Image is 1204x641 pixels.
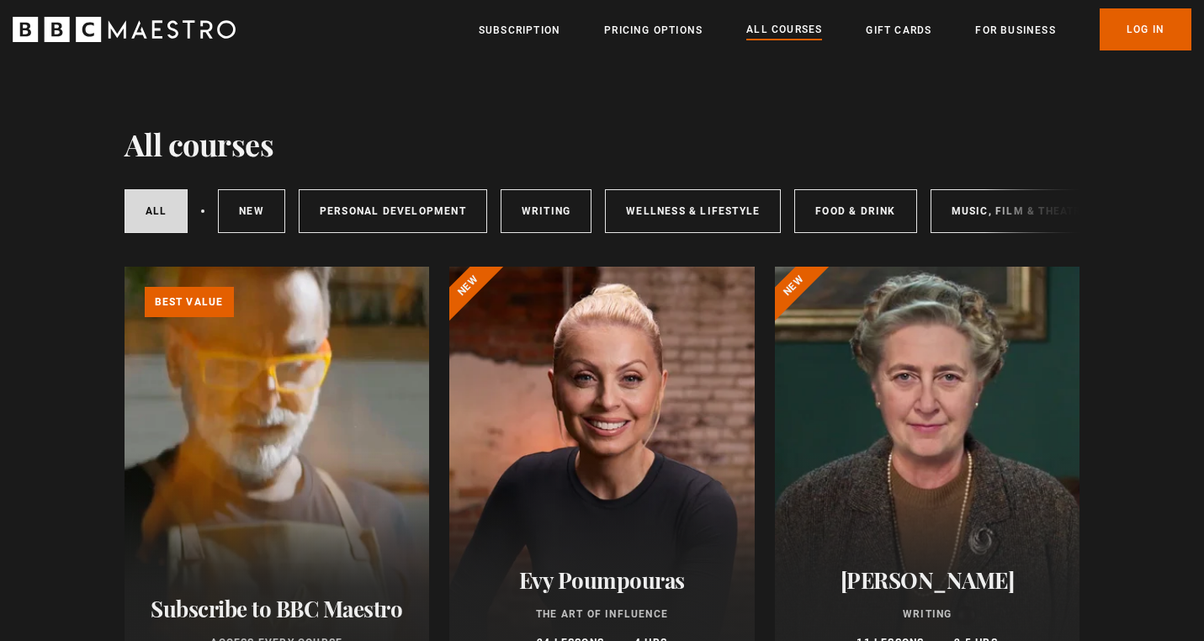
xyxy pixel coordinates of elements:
h2: Evy Poumpouras [469,567,735,593]
a: New [218,189,285,233]
svg: BBC Maestro [13,17,236,42]
a: Music, Film & Theatre [931,189,1110,233]
a: Food & Drink [794,189,916,233]
a: All Courses [746,21,822,40]
nav: Primary [479,8,1191,50]
a: Personal Development [299,189,487,233]
p: Best value [145,287,234,317]
a: For business [975,22,1055,39]
a: Pricing Options [604,22,703,39]
a: Wellness & Lifestyle [605,189,781,233]
a: Log In [1100,8,1191,50]
a: Gift Cards [866,22,931,39]
a: Subscription [479,22,560,39]
p: The Art of Influence [469,607,735,622]
a: Writing [501,189,591,233]
p: Writing [795,607,1060,622]
h1: All courses [125,126,274,162]
h2: [PERSON_NAME] [795,567,1060,593]
a: All [125,189,188,233]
